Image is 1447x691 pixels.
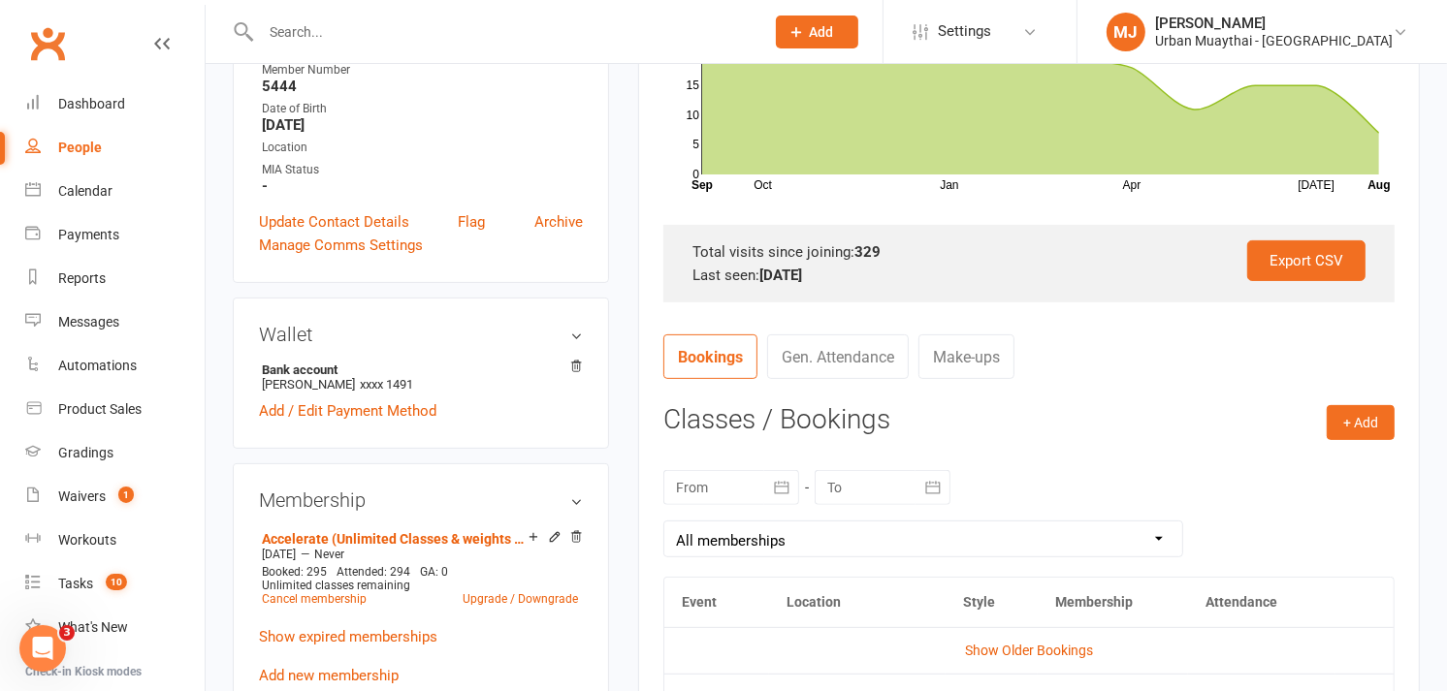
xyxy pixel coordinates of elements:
[262,61,583,79] div: Member Number
[25,606,205,649] a: What's New
[25,126,205,170] a: People
[692,240,1366,264] div: Total visits since joining:
[262,548,296,561] span: [DATE]
[664,578,769,627] th: Event
[19,625,66,672] iframe: Intercom live chat
[262,139,583,157] div: Location
[262,78,583,95] strong: 5444
[769,578,947,627] th: Location
[25,82,205,126] a: Dashboard
[1188,578,1335,627] th: Attendance
[262,362,573,377] strong: Bank account
[259,667,399,684] a: Add new membership
[692,264,1366,287] div: Last seen:
[1247,240,1366,281] a: Export CSV
[25,300,205,344] a: Messages
[420,565,448,579] span: GA: 0
[25,518,205,562] a: Workouts
[118,487,134,503] span: 1
[663,334,757,379] a: Bookings
[360,377,413,392] span: xxxx 1491
[259,399,436,423] a: Add / Edit Payment Method
[938,10,991,53] span: Settings
[810,24,834,40] span: Add
[58,183,113,199] div: Calendar
[1327,405,1395,440] button: + Add
[58,445,113,460] div: Gradings
[58,358,137,373] div: Automations
[463,592,578,606] a: Upgrade / Downgrade
[1155,32,1393,49] div: Urban Muaythai - [GEOGRAPHIC_DATA]
[25,475,205,518] a: Waivers 1
[25,170,205,213] a: Calendar
[759,267,802,284] strong: [DATE]
[262,531,529,547] a: Accelerate (Unlimited Classes & weights area use) 12 month membership
[663,405,1395,435] h3: Classes / Bookings
[58,576,93,591] div: Tasks
[58,140,102,155] div: People
[1038,578,1188,627] th: Membership
[25,257,205,300] a: Reports
[25,431,205,475] a: Gradings
[259,210,409,234] a: Update Contact Details
[262,592,367,606] a: Cancel membership
[314,548,344,561] span: Never
[262,161,583,179] div: MIA Status
[255,18,751,46] input: Search...
[58,619,128,635] div: What's New
[58,488,106,504] div: Waivers
[59,625,75,641] span: 3
[58,96,125,111] div: Dashboard
[459,210,486,234] a: Flag
[58,401,142,417] div: Product Sales
[1107,13,1145,51] div: MJ
[25,388,205,431] a: Product Sales
[965,643,1093,658] a: Show Older Bookings
[25,562,205,606] a: Tasks 10
[854,243,881,261] strong: 329
[106,574,127,590] span: 10
[58,227,119,242] div: Payments
[534,210,583,234] a: Archive
[23,19,72,68] a: Clubworx
[257,547,583,562] div: —
[918,334,1014,379] a: Make-ups
[259,628,437,645] a: Show expired memberships
[25,213,205,257] a: Payments
[58,270,106,286] div: Reports
[262,565,327,579] span: Booked: 295
[1155,15,1393,32] div: [PERSON_NAME]
[767,334,909,379] a: Gen. Attendance
[259,324,583,345] h3: Wallet
[262,579,410,592] span: Unlimited classes remaining
[262,177,583,195] strong: -
[337,565,410,579] span: Attended: 294
[58,314,119,330] div: Messages
[259,360,583,394] li: [PERSON_NAME]
[25,344,205,388] a: Automations
[262,100,583,118] div: Date of Birth
[259,489,583,511] h3: Membership
[776,16,858,48] button: Add
[58,532,116,548] div: Workouts
[259,234,423,257] a: Manage Comms Settings
[262,116,583,134] strong: [DATE]
[946,578,1038,627] th: Style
